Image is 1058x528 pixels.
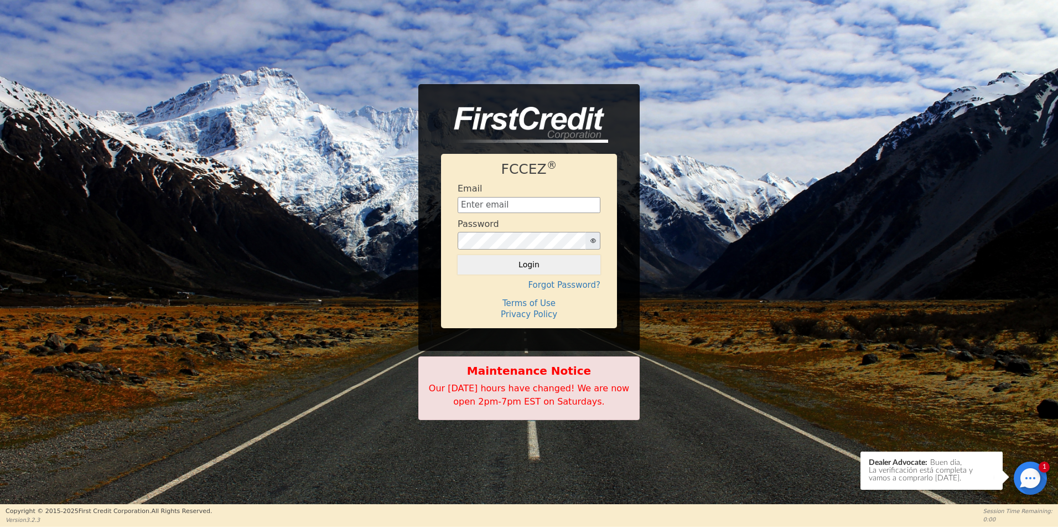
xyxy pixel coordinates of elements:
[983,515,1052,524] p: 0:00
[458,309,600,319] h4: Privacy Policy
[458,197,600,214] input: Enter email
[458,232,586,250] input: password
[458,183,482,194] h4: Email
[983,507,1052,515] p: Session Time Remaining:
[458,298,600,308] h4: Terms of Use
[441,107,608,143] img: logo-CMu_cnol.png
[869,459,927,467] span: Dealer Advocate:
[424,363,634,379] b: Maintenance Notice
[458,219,499,229] h4: Password
[151,508,212,515] span: All Rights Reserved.
[458,161,600,178] h1: FCCEZ
[458,280,600,290] h4: Forgot Password?
[458,255,600,274] button: Login
[869,459,994,482] div: Buen dia, La verificación está completa y vamos a comprarlo [DATE].
[6,507,212,516] p: Copyright © 2015- 2025 First Credit Corporation.
[6,516,212,524] p: Version 3.2.3
[1039,462,1050,473] div: 1
[547,159,557,171] sup: ®
[429,383,629,407] span: Our [DATE] hours have changed! We are now open 2pm-7pm EST on Saturdays.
